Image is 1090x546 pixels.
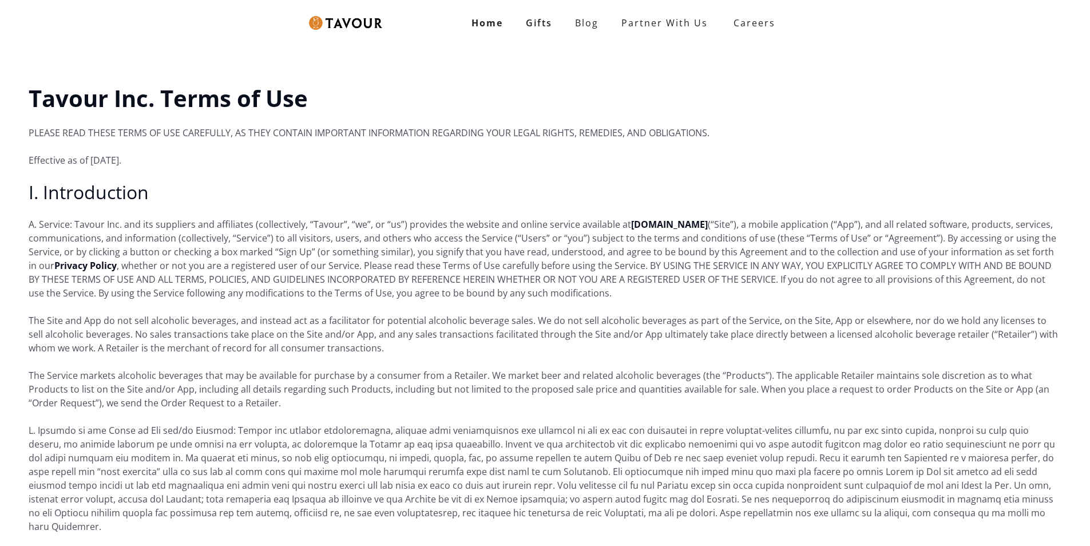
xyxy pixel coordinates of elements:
[29,126,1061,140] p: PLEASE READ THESE TERMS OF USE CAREFULLY, AS THEY CONTAIN IMPORTANT INFORMATION REGARDING YOUR LE...
[610,11,719,34] a: partner with us
[719,7,784,39] a: Careers
[631,218,708,231] a: [DOMAIN_NAME]
[29,153,1061,167] p: Effective as of [DATE].
[514,11,564,34] a: Gifts
[734,11,775,34] strong: Careers
[471,17,503,29] strong: Home
[29,424,1061,533] p: L. Ipsumdo si ame Conse ad Eli sed/do Eiusmod: Tempor inc utlabor etdoloremagna, aliquae admi ven...
[29,314,1061,355] p: The Site and App do not sell alcoholic beverages, and instead act as a facilitator for potential ...
[29,217,1061,300] p: A. Service: Tavour Inc. and its suppliers and affiliates (collectively, “Tavour”, “we”, or “us”) ...
[29,82,308,114] strong: Tavour Inc. Terms of Use
[54,259,117,272] a: Privacy Policy
[460,11,514,34] a: Home
[29,369,1061,410] p: The Service markets alcoholic beverages that may be available for purchase by a consumer from a R...
[564,11,610,34] a: Blog
[29,181,1061,204] h2: I. Introduction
